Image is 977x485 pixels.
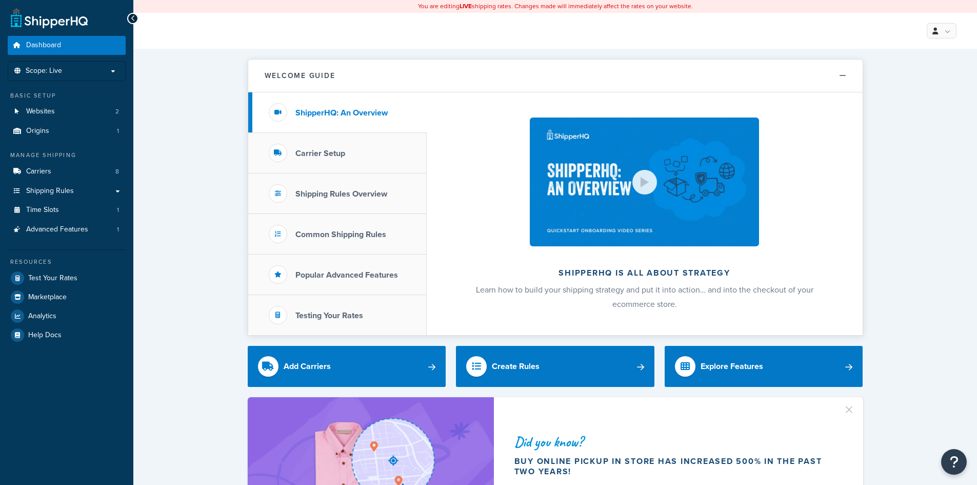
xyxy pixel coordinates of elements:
span: Carriers [26,167,51,176]
a: Time Slots1 [8,201,126,220]
img: ShipperHQ is all about strategy [530,118,759,246]
h3: Shipping Rules Overview [295,189,387,199]
button: Open Resource Center [941,449,967,475]
span: 2 [115,107,119,116]
a: Help Docs [8,326,126,344]
div: Manage Shipping [8,151,126,160]
a: Marketplace [8,288,126,306]
span: 1 [117,206,119,215]
a: Advanced Features1 [8,220,126,239]
span: Help Docs [28,331,62,340]
span: Advanced Features [26,225,88,234]
h3: ShipperHQ: An Overview [295,108,388,118]
div: Explore Features [701,359,763,374]
span: 1 [117,127,119,135]
span: Analytics [28,312,56,321]
a: Add Carriers [248,346,446,387]
div: Basic Setup [8,91,126,100]
span: Shipping Rules [26,187,74,196]
button: Welcome Guide [248,60,863,92]
a: Shipping Rules [8,182,126,201]
a: Explore Features [665,346,863,387]
div: Buy online pickup in store has increased 500% in the past two years! [514,456,839,477]
a: Analytics [8,307,126,325]
span: Origins [26,127,49,135]
span: Time Slots [26,206,59,215]
a: Websites2 [8,102,126,121]
h3: Common Shipping Rules [295,230,386,239]
b: LIVE [460,2,472,11]
div: Did you know? [514,435,839,449]
a: Test Your Rates [8,269,126,287]
li: Time Slots [8,201,126,220]
span: 1 [117,225,119,234]
span: 8 [115,167,119,176]
div: Add Carriers [284,359,331,374]
h3: Testing Your Rates [295,311,363,320]
a: Carriers8 [8,162,126,181]
span: Dashboard [26,41,61,50]
a: Dashboard [8,36,126,55]
h2: ShipperHQ is all about strategy [454,268,835,278]
li: Carriers [8,162,126,181]
span: Marketplace [28,293,67,302]
span: Websites [26,107,55,116]
h3: Popular Advanced Features [295,270,398,280]
li: Websites [8,102,126,121]
div: Create Rules [492,359,540,374]
span: Test Your Rates [28,274,77,283]
h3: Carrier Setup [295,149,345,158]
span: Learn how to build your shipping strategy and put it into action… and into the checkout of your e... [476,284,813,310]
h2: Welcome Guide [265,72,335,80]
li: Advanced Features [8,220,126,239]
div: Resources [8,258,126,266]
span: Scope: Live [26,67,62,75]
a: Create Rules [456,346,654,387]
a: Origins1 [8,122,126,141]
li: Origins [8,122,126,141]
